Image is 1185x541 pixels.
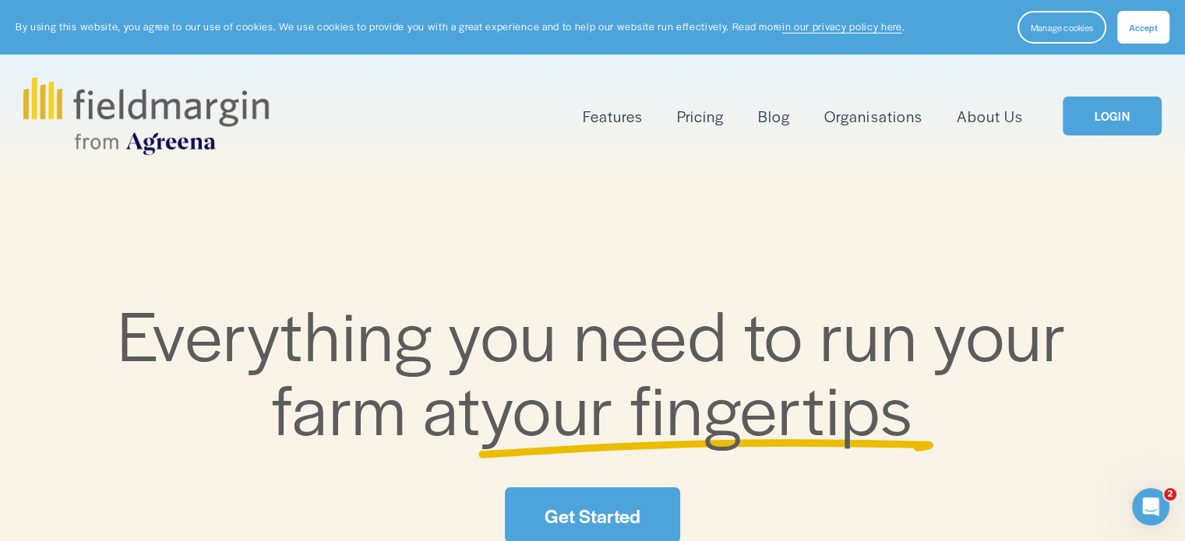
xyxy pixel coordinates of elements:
[1017,11,1106,44] button: Manage cookies
[677,104,724,129] a: Pricing
[23,77,268,155] img: fieldmargin.com
[1063,97,1161,136] a: LOGIN
[824,104,922,129] a: Organisations
[1031,21,1093,33] span: Manage cookies
[957,104,1023,129] a: About Us
[481,358,913,455] span: your fingertips
[1164,488,1176,501] span: 2
[1132,488,1169,525] iframe: Intercom live chat
[118,284,1083,456] span: Everything you need to run your farm at
[583,105,643,128] span: Features
[1129,21,1158,33] span: Accept
[758,104,790,129] a: Blog
[583,104,643,129] a: folder dropdown
[16,19,905,34] p: By using this website, you agree to our use of cookies. We use cookies to provide you with a grea...
[1117,11,1169,44] button: Accept
[782,19,902,33] a: in our privacy policy here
